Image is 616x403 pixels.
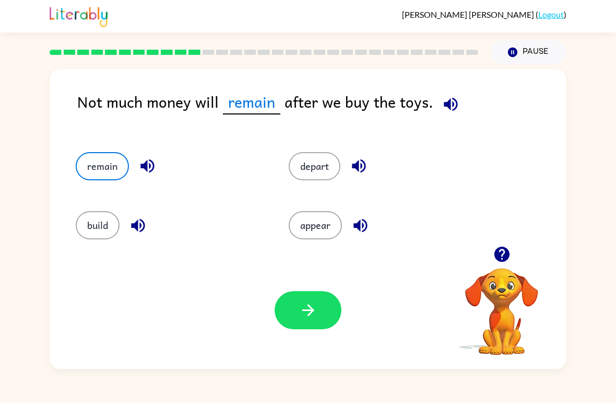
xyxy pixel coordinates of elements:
[402,9,566,19] div: ( )
[76,152,129,180] button: remain
[50,4,108,27] img: Literably
[491,40,566,64] button: Pause
[289,211,342,239] button: appear
[223,90,280,114] span: remain
[449,252,554,356] video: Your browser must support playing .mp4 files to use Literably. Please try using another browser.
[76,211,120,239] button: build
[77,90,566,131] div: Not much money will after we buy the toys.
[289,152,340,180] button: depart
[402,9,536,19] span: [PERSON_NAME] [PERSON_NAME]
[538,9,564,19] a: Logout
